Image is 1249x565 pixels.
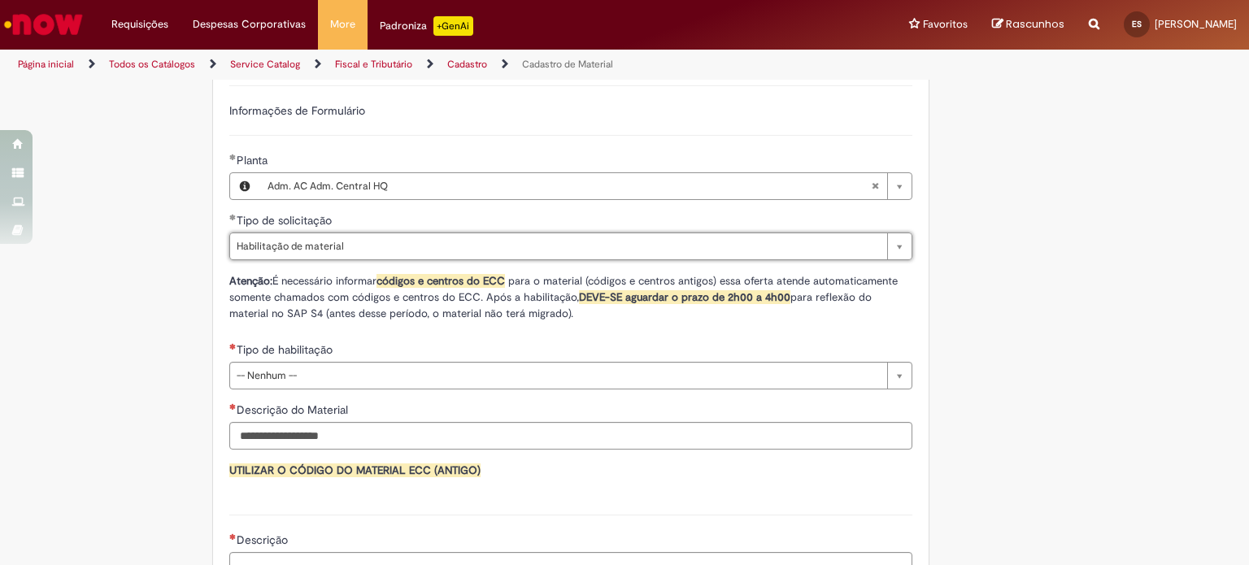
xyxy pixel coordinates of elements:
[268,173,871,199] span: Adm. AC Adm. Central HQ
[1006,16,1064,32] span: Rascunhos
[230,173,259,199] button: Planta, Visualizar este registro Adm. AC Adm. Central HQ
[237,233,879,259] span: Habilitação de material
[237,342,336,357] span: Tipo de habilitação
[109,58,195,71] a: Todos os Catálogos
[229,403,237,410] span: Necessários
[230,58,300,71] a: Service Catalog
[18,58,74,71] a: Página inicial
[992,17,1064,33] a: Rascunhos
[229,154,237,160] span: Obrigatório Preenchido
[229,103,365,118] label: Informações de Formulário
[522,58,613,71] a: Cadastro de Material
[229,463,481,477] span: UTILIZAR O CÓDIGO DO MATERIAL ECC (ANTIGO)
[229,274,898,320] span: É necessário informar para o material (códigos e centros antigos) essa oferta atende automaticame...
[12,50,820,80] ul: Trilhas de página
[380,16,473,36] div: Padroniza
[335,58,412,71] a: Fiscal e Tributário
[237,363,879,389] span: -- Nenhum --
[259,173,912,199] a: Adm. AC Adm. Central HQLimpar campo Planta
[447,58,487,71] a: Cadastro
[330,16,355,33] span: More
[229,274,272,288] strong: Atenção:
[193,16,306,33] span: Despesas Corporativas
[433,16,473,36] p: +GenAi
[111,16,168,33] span: Requisições
[237,153,271,167] span: Necessários - Planta
[1132,19,1142,29] span: ES
[923,16,968,33] span: Favoritos
[579,290,790,304] strong: DEVE-SE aguardar o prazo de 2h00 a 4h00
[863,173,887,199] abbr: Limpar campo Planta
[229,214,237,220] span: Obrigatório Preenchido
[229,533,237,540] span: Necessários
[2,8,85,41] img: ServiceNow
[229,422,912,450] input: Descrição do Material
[237,402,351,417] span: Descrição do Material
[237,532,291,547] span: Descrição
[237,213,335,228] span: Tipo de solicitação
[1155,17,1237,31] span: [PERSON_NAME]
[376,274,505,288] span: códigos e centros do ECC
[229,343,237,350] span: Necessários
